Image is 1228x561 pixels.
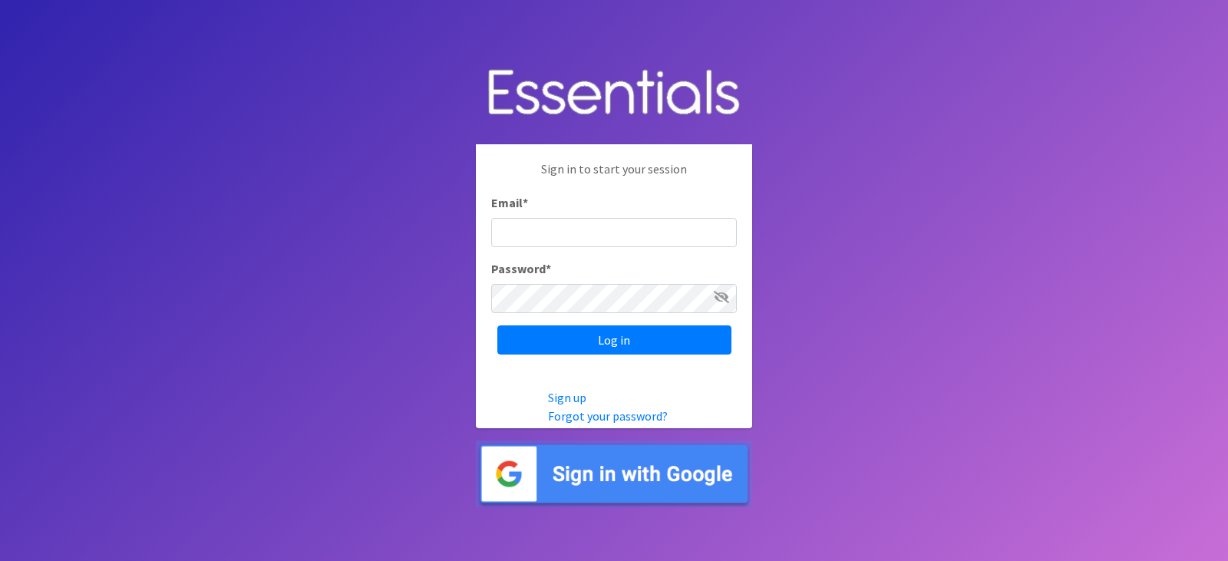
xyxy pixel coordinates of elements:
label: Email [491,193,528,212]
a: Sign up [548,390,586,405]
input: Log in [497,325,731,355]
img: Sign in with Google [476,441,752,507]
a: Forgot your password? [548,408,668,424]
label: Password [491,259,551,278]
p: Sign in to start your session [491,160,737,193]
img: Human Essentials [476,54,752,133]
abbr: required [546,261,551,276]
abbr: required [523,195,528,210]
